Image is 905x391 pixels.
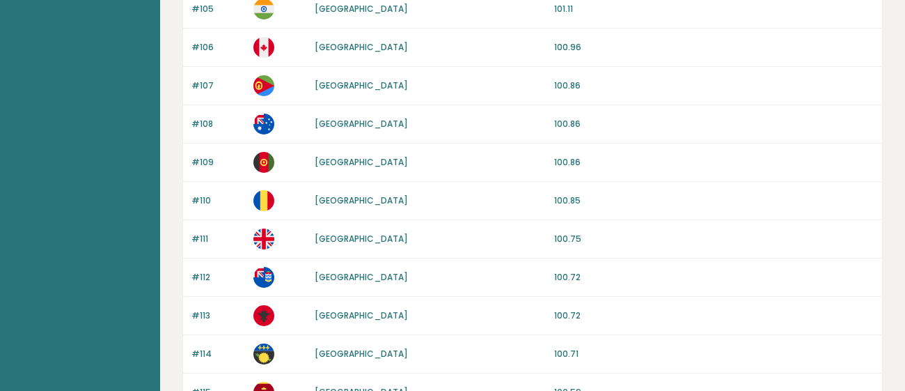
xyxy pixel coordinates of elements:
[253,344,274,365] img: gp.svg
[315,156,408,168] a: [GEOGRAPHIC_DATA]
[191,271,245,284] p: #112
[191,156,245,169] p: #109
[554,309,874,322] p: 100.72
[315,348,408,360] a: [GEOGRAPHIC_DATA]
[315,79,408,91] a: [GEOGRAPHIC_DATA]
[191,194,245,207] p: #110
[554,233,874,245] p: 100.75
[191,233,245,245] p: #111
[191,41,245,54] p: #106
[315,118,408,130] a: [GEOGRAPHIC_DATA]
[315,194,408,206] a: [GEOGRAPHIC_DATA]
[191,348,245,360] p: #114
[315,233,408,245] a: [GEOGRAPHIC_DATA]
[253,229,274,250] img: gb.svg
[191,3,245,15] p: #105
[315,41,408,53] a: [GEOGRAPHIC_DATA]
[253,75,274,96] img: er.svg
[191,309,245,322] p: #113
[554,271,874,284] p: 100.72
[554,194,874,207] p: 100.85
[554,156,874,169] p: 100.86
[315,271,408,283] a: [GEOGRAPHIC_DATA]
[554,41,874,54] p: 100.96
[554,118,874,130] p: 100.86
[253,190,274,211] img: ro.svg
[253,37,274,58] img: ca.svg
[253,152,274,173] img: af.svg
[253,114,274,135] img: au.svg
[191,118,245,130] p: #108
[554,348,874,360] p: 100.71
[554,79,874,92] p: 100.86
[191,79,245,92] p: #107
[554,3,874,15] p: 101.11
[253,267,274,288] img: ky.svg
[315,309,408,321] a: [GEOGRAPHIC_DATA]
[315,3,408,15] a: [GEOGRAPHIC_DATA]
[253,305,274,326] img: al.svg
